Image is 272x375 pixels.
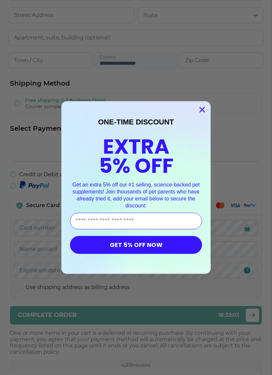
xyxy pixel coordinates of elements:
[98,118,174,126] span: ONE-TIME DISCOUNT
[103,132,170,161] span: EXTRA
[72,182,200,208] span: Get an extra 5% off our #1 selling, science-backed pet supplements! Join thousands of pet parents...
[99,151,173,180] span: 5% OFF
[70,236,202,254] button: GET 5% OFF NOW
[196,104,208,115] button: Close dialog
